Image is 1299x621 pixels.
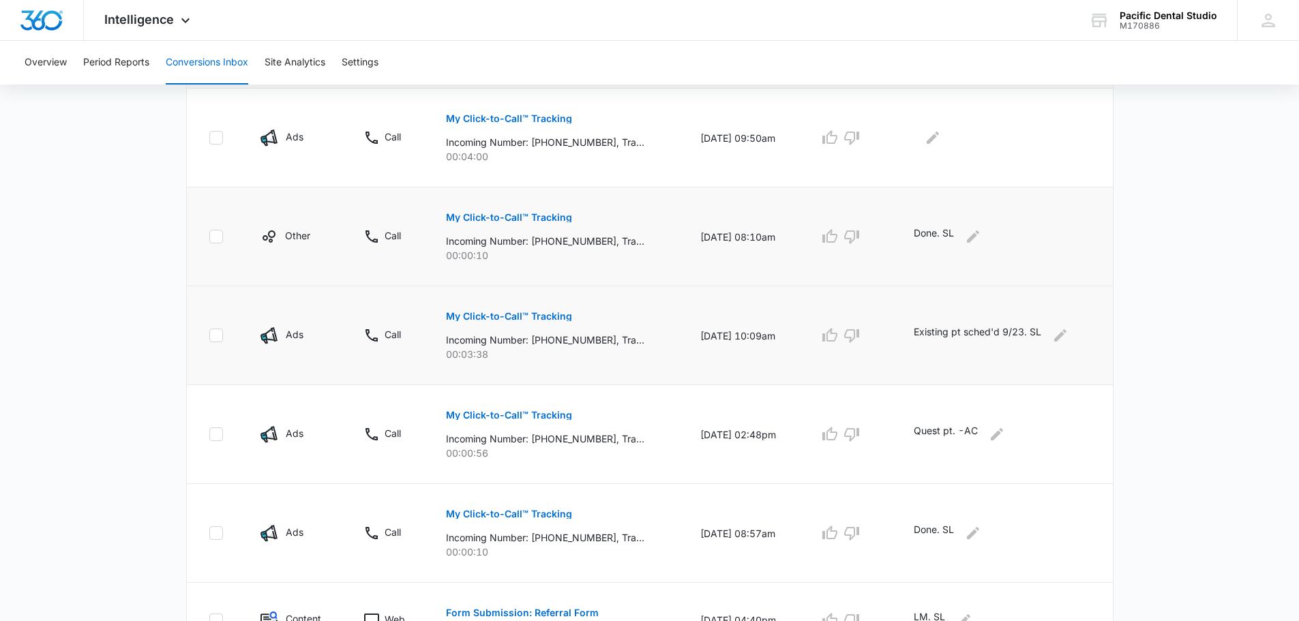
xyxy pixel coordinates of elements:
[385,130,401,144] p: Call
[922,127,944,149] button: Edit Comments
[1120,10,1217,21] div: account name
[914,226,954,247] p: Done. SL
[265,41,325,85] button: Site Analytics
[385,525,401,539] p: Call
[385,327,401,342] p: Call
[446,248,668,262] p: 00:00:10
[684,385,803,484] td: [DATE] 02:48pm
[446,114,572,123] p: My Click-to-Call™ Tracking
[1120,21,1217,31] div: account id
[446,213,572,222] p: My Click-to-Call™ Tracking
[446,498,572,530] button: My Click-to-Call™ Tracking
[385,228,401,243] p: Call
[446,333,644,347] p: Incoming Number: [PHONE_NUMBER], Tracking Number: [PHONE_NUMBER], Ring To: [PHONE_NUMBER], Caller...
[286,130,303,144] p: Ads
[446,446,668,460] p: 00:00:56
[962,226,984,247] button: Edit Comments
[286,525,303,539] p: Ads
[684,286,803,385] td: [DATE] 10:09am
[446,300,572,333] button: My Click-to-Call™ Tracking
[684,484,803,583] td: [DATE] 08:57am
[986,423,1008,445] button: Edit Comments
[83,41,149,85] button: Period Reports
[914,324,1041,346] p: Existing pt sched'd 9/23. SL
[446,135,644,149] p: Incoming Number: [PHONE_NUMBER], Tracking Number: [PHONE_NUMBER], Ring To: [PHONE_NUMBER], Caller...
[342,41,378,85] button: Settings
[385,426,401,440] p: Call
[25,41,67,85] button: Overview
[286,327,303,342] p: Ads
[286,426,303,440] p: Ads
[166,41,248,85] button: Conversions Inbox
[914,423,978,445] p: Quest pt. -AC
[446,234,644,248] p: Incoming Number: [PHONE_NUMBER], Tracking Number: [PHONE_NUMBER], Ring To: [PHONE_NUMBER], Caller...
[914,522,954,544] p: Done. SL
[446,347,668,361] p: 00:03:38
[446,312,572,321] p: My Click-to-Call™ Tracking
[684,187,803,286] td: [DATE] 08:10am
[446,509,572,519] p: My Click-to-Call™ Tracking
[446,410,572,420] p: My Click-to-Call™ Tracking
[446,201,572,234] button: My Click-to-Call™ Tracking
[1049,324,1071,346] button: Edit Comments
[446,149,668,164] p: 00:04:00
[104,12,174,27] span: Intelligence
[446,530,644,545] p: Incoming Number: [PHONE_NUMBER], Tracking Number: [PHONE_NUMBER], Ring To: [PHONE_NUMBER], Caller...
[446,399,572,431] button: My Click-to-Call™ Tracking
[446,608,599,618] p: Form Submission: Referral Form
[684,89,803,187] td: [DATE] 09:50am
[446,545,668,559] p: 00:00:10
[446,431,644,446] p: Incoming Number: [PHONE_NUMBER], Tracking Number: [PHONE_NUMBER], Ring To: [PHONE_NUMBER], Caller...
[285,228,310,243] p: Other
[446,102,572,135] button: My Click-to-Call™ Tracking
[962,522,984,544] button: Edit Comments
